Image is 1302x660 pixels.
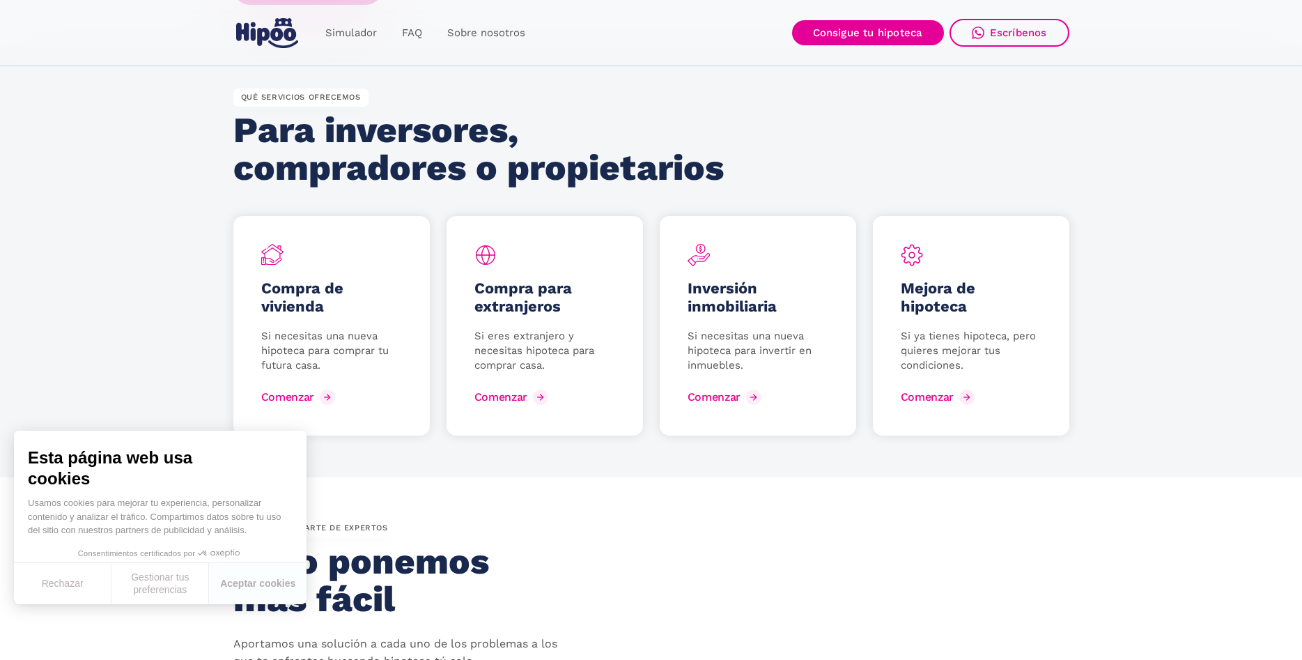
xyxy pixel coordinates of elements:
[792,20,944,45] a: Consigue tu hipoteca
[950,19,1069,47] a: Escríbenos
[233,13,302,54] a: home
[233,89,369,107] div: QUÉ SERVICIOS OFRECEMOS
[261,279,402,316] h5: Compra de vivienda
[688,279,828,316] h5: Inversión inmobiliaria
[901,386,978,408] a: Comenzar
[233,543,555,618] h2: Te lo ponemos más fácil
[233,112,733,187] h2: Para inversores, compradores o propietarios
[389,20,435,47] a: FAQ
[261,390,314,404] div: Comenzar
[474,329,615,373] p: Si eres extranjero y necesitas hipoteca para comprar casa.
[474,390,527,404] div: Comenzar
[990,26,1047,39] div: Escríbenos
[261,329,402,373] p: Si necesitas una nueva hipoteca para comprar tu futura casa.
[474,386,552,408] a: Comenzar
[901,390,954,404] div: Comenzar
[313,20,389,47] a: Simulador
[901,279,1041,316] h5: Mejora de hipoteca
[261,386,339,408] a: Comenzar
[901,329,1041,373] p: Si ya tienes hipoteca, pero quieres mejorar tus condiciones.
[688,390,741,404] div: Comenzar
[233,519,396,537] div: por QUÉ rodearte de expertos
[474,279,615,316] h5: Compra para extranjeros
[688,386,765,408] a: Comenzar
[688,329,828,373] p: Si necesitas una nueva hipoteca para invertir en inmuebles.
[435,20,538,47] a: Sobre nosotros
